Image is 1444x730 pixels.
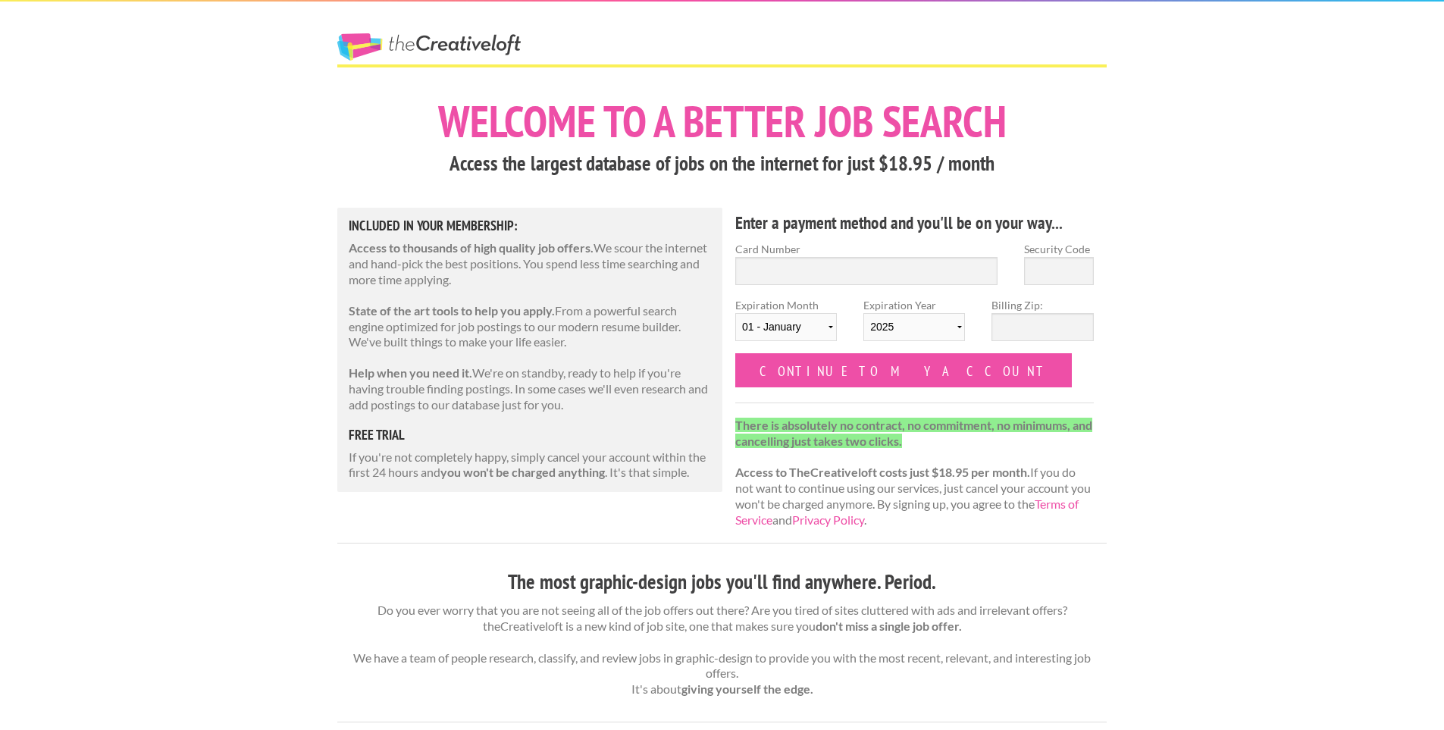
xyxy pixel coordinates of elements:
label: Expiration Month [735,297,837,353]
strong: There is absolutely no contract, no commitment, no minimums, and cancelling just takes two clicks. [735,418,1092,448]
label: Card Number [735,241,998,257]
h4: Enter a payment method and you'll be on your way... [735,211,1094,235]
h3: Access the largest database of jobs on the internet for just $18.95 / month [337,149,1107,178]
a: The Creative Loft [337,33,521,61]
select: Expiration Month [735,313,837,341]
h3: The most graphic-design jobs you'll find anywhere. Period. [337,568,1107,597]
p: We scour the internet and hand-pick the best positions. You spend less time searching and more ti... [349,240,711,287]
strong: Access to thousands of high quality job offers. [349,240,594,255]
strong: State of the art tools to help you apply. [349,303,555,318]
strong: don't miss a single job offer. [816,619,962,633]
input: Continue to my account [735,353,1072,387]
strong: giving yourself the edge. [681,681,813,696]
strong: Access to TheCreativeloft costs just $18.95 per month. [735,465,1030,479]
label: Expiration Year [863,297,965,353]
h1: Welcome to a better job search [337,99,1107,143]
p: From a powerful search engine optimized for job postings to our modern resume builder. We've buil... [349,303,711,350]
strong: Help when you need it. [349,365,472,380]
a: Terms of Service [735,497,1079,527]
a: Privacy Policy [792,512,864,527]
p: Do you ever worry that you are not seeing all of the job offers out there? Are you tired of sites... [337,603,1107,697]
h5: Included in Your Membership: [349,219,711,233]
p: We're on standby, ready to help if you're having trouble finding postings. In some cases we'll ev... [349,365,711,412]
p: If you're not completely happy, simply cancel your account within the first 24 hours and . It's t... [349,450,711,481]
label: Security Code [1024,241,1094,257]
select: Expiration Year [863,313,965,341]
h5: free trial [349,428,711,442]
label: Billing Zip: [991,297,1093,313]
strong: you won't be charged anything [440,465,605,479]
p: If you do not want to continue using our services, just cancel your account you won't be charged ... [735,418,1094,528]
